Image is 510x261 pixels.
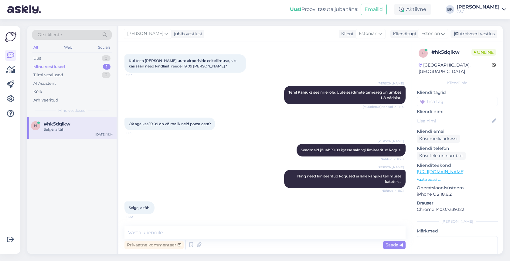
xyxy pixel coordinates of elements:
span: 11:13 [126,73,149,77]
p: Klienditeekond [417,162,498,169]
div: Kõik [33,89,42,95]
div: Aktiivne [394,4,431,15]
div: Kliendi info [417,80,498,86]
span: Minu vestlused [58,108,86,113]
span: Saada [386,242,403,248]
span: Estonian [421,30,440,37]
p: Kliendi tag'id [417,89,498,96]
span: Kui teen [PERSON_NAME] uute airpodside eeltellimuse, siis kas saan need kindlasti reedel 19.09 [P... [129,58,237,68]
span: [PERSON_NAME] [378,81,404,86]
p: Chrome 140.0.7339.122 [417,206,498,213]
div: # hk5dqlkw [431,49,471,56]
span: [PERSON_NAME] [378,139,404,143]
span: Ok aga kas 19.09 on võimalik neid poest osta? [129,122,211,126]
span: Seadmeid jõuab 19.09 igasse salongi limiteeritud kogus. [301,148,401,152]
div: AI Assistent [33,81,56,87]
span: h [34,123,37,128]
div: Minu vestlused [33,64,65,70]
div: Küsi telefoninumbrit [417,152,466,160]
span: (Muudetud) Nähtud ✓ 11:14 [363,105,404,109]
div: Socials [97,43,112,51]
div: Uus [33,55,41,61]
span: 11:19 [126,131,149,135]
div: Arhiveeri vestlus [450,30,497,38]
div: Küsi meiliaadressi [417,135,460,143]
div: [PERSON_NAME] [417,219,498,224]
span: Nähtud ✓ 11:21 [381,188,404,193]
div: 0 [102,72,110,78]
div: BK [446,5,454,14]
span: Selge, aitäh! [129,205,150,210]
span: 11:22 [126,215,149,219]
span: Estonian [359,30,377,37]
p: Märkmed [417,228,498,234]
b: Uus! [290,6,301,12]
div: All [32,43,39,51]
p: Kliendi nimi [417,108,498,115]
span: Tere! Kahjuks see nii ei ole. Uute seadmete tarneaeg on umbes 1-8 nädalat. [288,90,402,100]
p: Brauser [417,200,498,206]
div: [DATE] 11:14 [95,132,113,137]
button: Emailid [361,4,387,15]
input: Lisa tag [417,97,498,106]
div: Klient [339,31,354,37]
p: iPhone OS 18.6.2 [417,191,498,197]
div: Proovi tasuta juba täna: [290,6,358,13]
div: 1 [103,64,110,70]
span: Nähtud ✓ 11:20 [381,157,404,161]
div: Selge, aitäh! [44,127,113,132]
div: [PERSON_NAME] [457,5,500,9]
span: Online [471,49,496,56]
img: Askly Logo [5,31,16,43]
a: [URL][DOMAIN_NAME] [417,169,464,174]
p: Kliendi telefon [417,145,498,152]
span: h [422,51,425,55]
div: juhib vestlust [172,31,202,37]
span: #hk5dqlkw [44,121,70,127]
span: Ning need limiteeritud kogused ei lähe kahjuks tellimuste kateteks. [297,174,402,184]
span: [PERSON_NAME] [127,30,163,37]
span: [PERSON_NAME] [378,165,404,170]
p: Kliendi email [417,128,498,135]
span: Otsi kliente [38,32,62,38]
div: Klienditugi [390,31,416,37]
div: [GEOGRAPHIC_DATA], [GEOGRAPHIC_DATA] [419,62,492,75]
div: Privaatne kommentaar [124,241,184,249]
a: [PERSON_NAME]C&C [457,5,506,14]
div: Web [63,43,73,51]
div: Tiimi vestlused [33,72,63,78]
div: Arhiveeritud [33,97,58,103]
div: C&C [457,9,500,14]
input: Lisa nimi [417,118,491,124]
p: Operatsioonisüsteem [417,185,498,191]
p: Vaata edasi ... [417,177,498,182]
div: 0 [102,55,110,61]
